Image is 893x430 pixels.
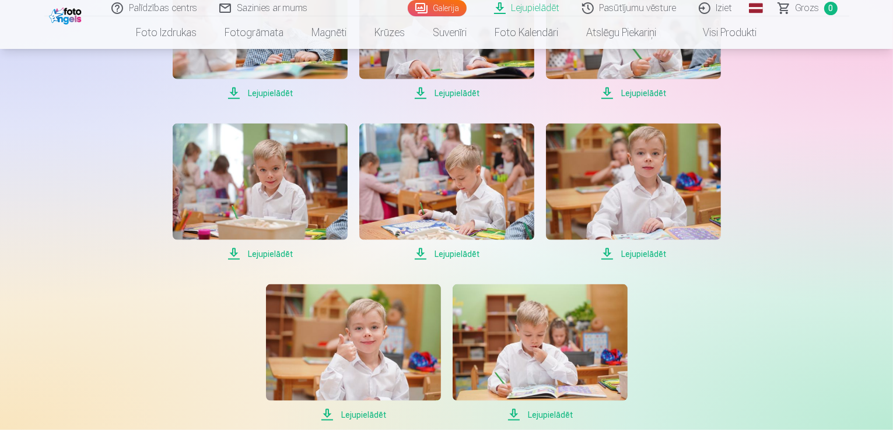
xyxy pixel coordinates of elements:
[298,16,361,49] a: Magnēti
[173,86,348,100] span: Lejupielādēt
[266,284,441,422] a: Lejupielādēt
[481,16,573,49] a: Foto kalendāri
[359,124,534,261] a: Lejupielādēt
[796,1,820,15] span: Grozs
[546,86,721,100] span: Lejupielādēt
[173,124,348,261] a: Lejupielādēt
[266,408,441,422] span: Lejupielādēt
[573,16,671,49] a: Atslēgu piekariņi
[359,86,534,100] span: Lejupielādēt
[211,16,298,49] a: Fotogrāmata
[453,284,628,422] a: Lejupielādēt
[671,16,771,49] a: Visi produkti
[419,16,481,49] a: Suvenīri
[122,16,211,49] a: Foto izdrukas
[359,247,534,261] span: Lejupielādēt
[361,16,419,49] a: Krūzes
[824,2,838,15] span: 0
[546,124,721,261] a: Lejupielādēt
[173,247,348,261] span: Lejupielādēt
[49,5,85,24] img: /fa1
[546,247,721,261] span: Lejupielādēt
[453,408,628,422] span: Lejupielādēt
